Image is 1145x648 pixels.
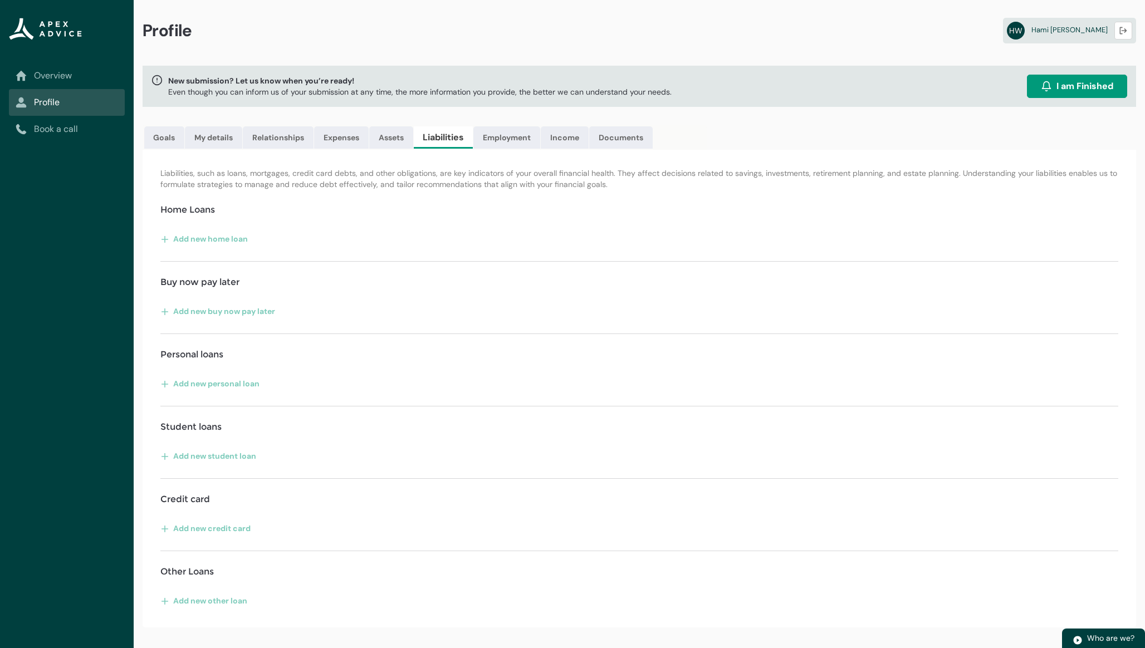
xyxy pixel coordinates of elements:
h4: Credit card [160,493,210,506]
button: Logout [1114,22,1132,40]
img: alarm.svg [1041,81,1052,92]
button: Add new buy now pay later [160,302,276,320]
a: Documents [589,126,653,149]
p: Liabilities, such as loans, mortgages, credit card debts, and other obligations, are key indicato... [160,168,1118,190]
h4: Other Loans [160,565,214,578]
a: Goals [144,126,184,149]
h4: Personal loans [160,348,223,361]
a: Book a call [16,122,118,136]
h4: Home Loans [160,203,215,217]
nav: Sub page [9,62,125,143]
span: Who are we? [1087,633,1134,643]
a: My details [185,126,242,149]
a: HWHami [PERSON_NAME] [1003,18,1136,43]
button: Add new credit card [160,519,251,537]
p: Even though you can inform us of your submission at any time, the more information you provide, t... [168,86,672,97]
a: Profile [16,96,118,109]
span: Hami [PERSON_NAME] [1031,25,1108,35]
button: Add new student loan [160,447,257,465]
a: Income [541,126,589,149]
a: Overview [16,69,118,82]
a: Relationships [243,126,314,149]
button: Add new home loan [160,230,248,248]
img: Apex Advice Group [9,18,82,40]
span: I am Finished [1056,80,1113,93]
h4: Buy now pay later [160,276,239,289]
h4: Student loans [160,420,222,434]
img: play.svg [1073,635,1083,645]
a: Liabilities [414,126,473,149]
a: Expenses [314,126,369,149]
a: Assets [369,126,413,149]
button: I am Finished [1027,75,1127,98]
a: Employment [473,126,540,149]
abbr: HW [1007,22,1025,40]
span: New submission? Let us know when you’re ready! [168,75,672,86]
button: Add new personal loan [160,375,260,392]
button: Add new other loan [160,592,248,610]
span: Profile [143,20,192,41]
